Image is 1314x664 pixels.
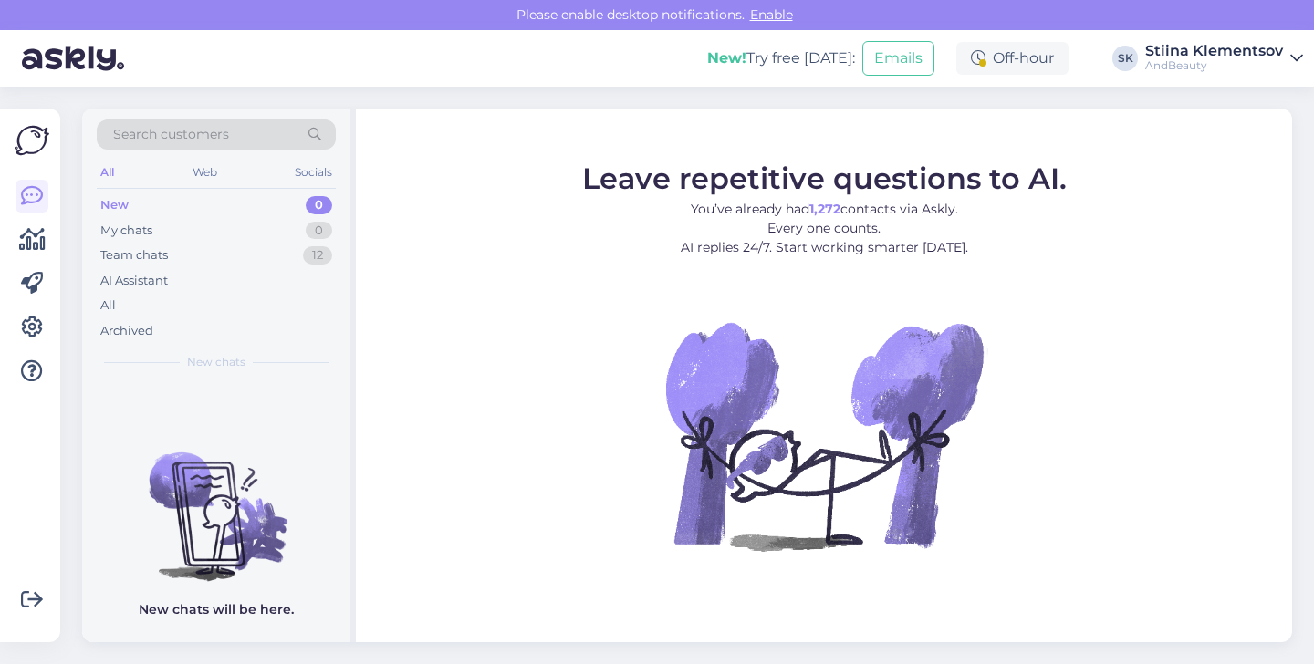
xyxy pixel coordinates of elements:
div: 0 [306,196,332,214]
img: Askly Logo [15,123,49,158]
div: Team chats [100,246,168,265]
div: Stiina Klementsov [1145,44,1283,58]
b: 1,272 [809,200,840,216]
div: My chats [100,222,152,240]
p: You’ve already had contacts via Askly. Every one counts. AI replies 24/7. Start working smarter [... [582,199,1067,256]
b: New! [707,49,746,67]
div: SK [1112,46,1138,71]
div: Socials [291,161,336,184]
div: All [100,296,116,315]
img: No chats [82,420,350,584]
p: New chats will be here. [139,600,294,619]
span: Search customers [113,125,229,144]
div: Archived [100,322,153,340]
div: 0 [306,222,332,240]
div: AndBeauty [1145,58,1283,73]
span: New chats [187,354,245,370]
img: No Chat active [660,271,988,599]
a: Stiina KlementsovAndBeauty [1145,44,1303,73]
div: AI Assistant [100,272,168,290]
span: Leave repetitive questions to AI. [582,160,1067,195]
div: Off-hour [956,42,1069,75]
div: All [97,161,118,184]
div: 12 [303,246,332,265]
div: Web [189,161,221,184]
span: Enable [745,6,798,23]
div: Try free [DATE]: [707,47,855,69]
button: Emails [862,41,934,76]
div: New [100,196,129,214]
